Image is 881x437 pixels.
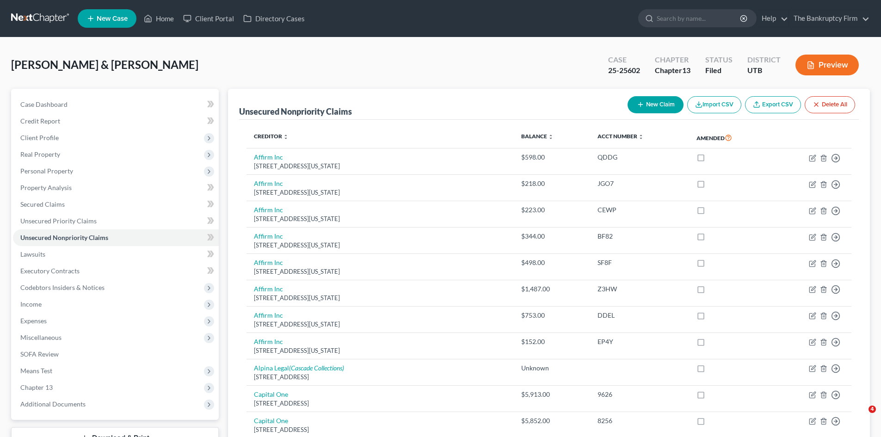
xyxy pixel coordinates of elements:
button: Delete All [805,96,855,113]
div: CEWP [598,205,682,215]
div: Case [608,55,640,65]
div: JGO7 [598,179,682,188]
button: Preview [795,55,859,75]
div: [STREET_ADDRESS][US_STATE] [254,188,506,197]
div: [STREET_ADDRESS] [254,373,506,382]
span: 13 [682,66,690,74]
div: Filed [705,65,733,76]
div: [STREET_ADDRESS][US_STATE] [254,215,506,223]
a: The Bankruptcy Firm [789,10,869,27]
a: Creditor unfold_more [254,133,289,140]
div: District [747,55,781,65]
a: Affirm Inc [254,232,283,240]
a: Export CSV [745,96,801,113]
span: Personal Property [20,167,73,175]
div: Status [705,55,733,65]
a: Help [757,10,788,27]
th: Amended [689,127,770,148]
span: Income [20,300,42,308]
span: Codebtors Insiders & Notices [20,283,105,291]
div: $498.00 [521,258,583,267]
div: 8256 [598,416,682,425]
span: Real Property [20,150,60,158]
a: Unsecured Nonpriority Claims [13,229,219,246]
span: 4 [869,406,876,413]
div: $5,852.00 [521,416,583,425]
div: Chapter [655,55,690,65]
span: New Case [97,15,128,22]
span: Executory Contracts [20,267,80,275]
div: [STREET_ADDRESS][US_STATE] [254,294,506,302]
span: Unsecured Priority Claims [20,217,97,225]
span: SOFA Review [20,350,59,358]
iframe: Intercom live chat [850,406,872,428]
span: Unsecured Nonpriority Claims [20,234,108,241]
div: [STREET_ADDRESS][US_STATE] [254,346,506,355]
span: Client Profile [20,134,59,142]
div: [STREET_ADDRESS][US_STATE] [254,241,506,250]
i: (Cascade Collections) [289,364,344,372]
a: Credit Report [13,113,219,129]
a: Home [139,10,179,27]
a: Affirm Inc [254,179,283,187]
div: $218.00 [521,179,583,188]
div: $344.00 [521,232,583,241]
a: Affirm Inc [254,285,283,293]
i: unfold_more [548,134,554,140]
div: DDEL [598,311,682,320]
div: Chapter [655,65,690,76]
span: Means Test [20,367,52,375]
div: [STREET_ADDRESS] [254,399,506,408]
a: Unsecured Priority Claims [13,213,219,229]
div: SF8F [598,258,682,267]
a: Capital One [254,417,288,425]
a: Executory Contracts [13,263,219,279]
span: Chapter 13 [20,383,53,391]
a: Affirm Inc [254,338,283,345]
div: 25-25602 [608,65,640,76]
span: Miscellaneous [20,333,62,341]
div: Unknown [521,363,583,373]
div: 9626 [598,390,682,399]
a: Affirm Inc [254,153,283,161]
div: $152.00 [521,337,583,346]
div: $5,913.00 [521,390,583,399]
a: Property Analysis [13,179,219,196]
div: EP4Y [598,337,682,346]
a: Alpina Legal(Cascade Collections) [254,364,344,372]
span: Secured Claims [20,200,65,208]
div: $1,487.00 [521,284,583,294]
a: Affirm Inc [254,259,283,266]
a: Affirm Inc [254,311,283,319]
a: Case Dashboard [13,96,219,113]
span: Property Analysis [20,184,72,191]
button: Import CSV [687,96,741,113]
div: QDDG [598,153,682,162]
i: unfold_more [283,134,289,140]
div: $598.00 [521,153,583,162]
div: Z3HW [598,284,682,294]
div: [STREET_ADDRESS][US_STATE] [254,320,506,329]
a: Lawsuits [13,246,219,263]
div: Unsecured Nonpriority Claims [239,106,352,117]
a: Client Portal [179,10,239,27]
div: $223.00 [521,205,583,215]
a: Balance unfold_more [521,133,554,140]
a: Affirm Inc [254,206,283,214]
a: Directory Cases [239,10,309,27]
span: Lawsuits [20,250,45,258]
span: Additional Documents [20,400,86,408]
input: Search by name... [657,10,741,27]
a: SOFA Review [13,346,219,363]
a: Acct Number unfold_more [598,133,644,140]
div: [STREET_ADDRESS][US_STATE] [254,162,506,171]
div: $753.00 [521,311,583,320]
span: Expenses [20,317,47,325]
button: New Claim [628,96,684,113]
a: Secured Claims [13,196,219,213]
i: unfold_more [638,134,644,140]
span: Case Dashboard [20,100,68,108]
span: Credit Report [20,117,60,125]
div: [STREET_ADDRESS][US_STATE] [254,267,506,276]
div: UTB [747,65,781,76]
